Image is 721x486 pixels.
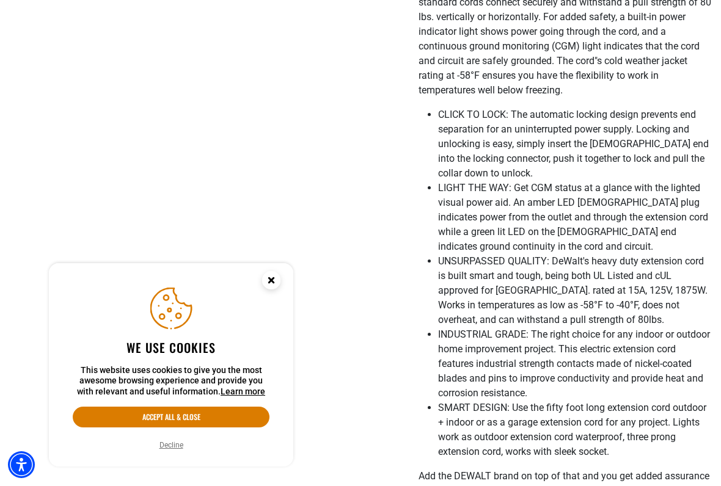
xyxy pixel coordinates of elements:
[438,328,710,399] span: INDUSTRIAL GRADE: The right choice for any indoor or outdoor home improvement project. This elect...
[221,386,265,396] a: This website uses cookies to give you the most awesome browsing experience and provide you with r...
[438,402,706,457] span: SMART DESIGN: Use the fifty foot long extension cord outdoor + indoor or as a garage extension co...
[438,255,708,325] span: UNSURPASSED QUALITY: DeWalt's heavy duty extension cord is built smart and tough, being both UL L...
[8,451,35,478] div: Accessibility Menu
[438,109,709,179] span: CLICK TO LOCK: The automatic locking design prevents end separation for an uninterrupted power su...
[156,439,187,451] button: Decline
[49,263,293,467] aside: Cookie Consent
[73,365,269,397] p: This website uses cookies to give you the most awesome browsing experience and provide you with r...
[438,182,708,252] span: LIGHT THE WAY: Get CGM status at a glance with the lighted visual power aid. An amber LED [DEMOGR...
[249,263,293,301] button: Close this option
[73,339,269,355] h2: We use cookies
[73,407,269,427] button: Accept all & close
